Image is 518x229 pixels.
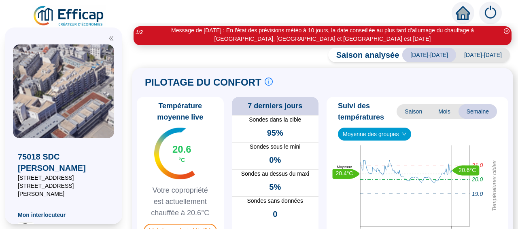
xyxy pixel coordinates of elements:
[402,132,407,137] span: down
[145,76,261,89] span: PILOTAGE DU CONFORT
[232,197,319,205] span: Sondes sans données
[456,48,510,62] span: [DATE]-[DATE]
[18,211,109,219] span: Mon interlocuteur
[397,104,430,119] span: Saison
[336,170,353,176] text: 20.4°C
[232,170,319,178] span: Sondes au dessus du maxi
[491,160,497,211] tspan: Températures cibles
[140,185,221,218] span: Votre copropriété est actuellement chauffée à 20.6°C
[269,181,281,193] span: 5%
[459,166,476,173] text: 20.6°C
[328,49,399,61] span: Saison analysée
[267,127,283,139] span: 95%
[459,104,497,119] span: Semaine
[18,151,109,174] span: 75018 SDC [PERSON_NAME]
[504,28,510,34] span: close-circle
[140,100,221,123] span: Température moyenne live
[472,191,483,197] tspan: 19.0
[178,156,185,164] span: °C
[146,26,499,43] div: Message de [DATE] : En l'état des prévisions météo à 10 jours, la date conseillée au plus tard d'...
[471,176,483,183] tspan: 20.0
[456,6,470,20] span: home
[430,104,459,119] span: Mois
[338,100,397,123] span: Suivi des températures
[232,116,319,124] span: Sondes dans la cible
[402,48,456,62] span: [DATE]-[DATE]
[265,78,273,86] span: info-circle
[248,100,302,111] span: 7 derniers jours
[136,29,143,35] i: 1 / 2
[232,143,319,151] span: Sondes sous le mini
[108,36,114,41] span: double-left
[343,128,406,140] span: Moyenne des groupes
[471,162,483,168] tspan: 21.0
[18,174,109,182] span: [STREET_ADDRESS]
[273,208,277,220] span: 0
[18,182,109,198] span: [STREET_ADDRESS][PERSON_NAME]
[32,5,106,27] img: efficap energie logo
[154,128,195,179] img: indicateur températures
[172,143,191,156] span: 20.6
[337,164,352,168] text: Moyenne
[269,154,281,166] span: 0%
[479,2,502,24] img: alerts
